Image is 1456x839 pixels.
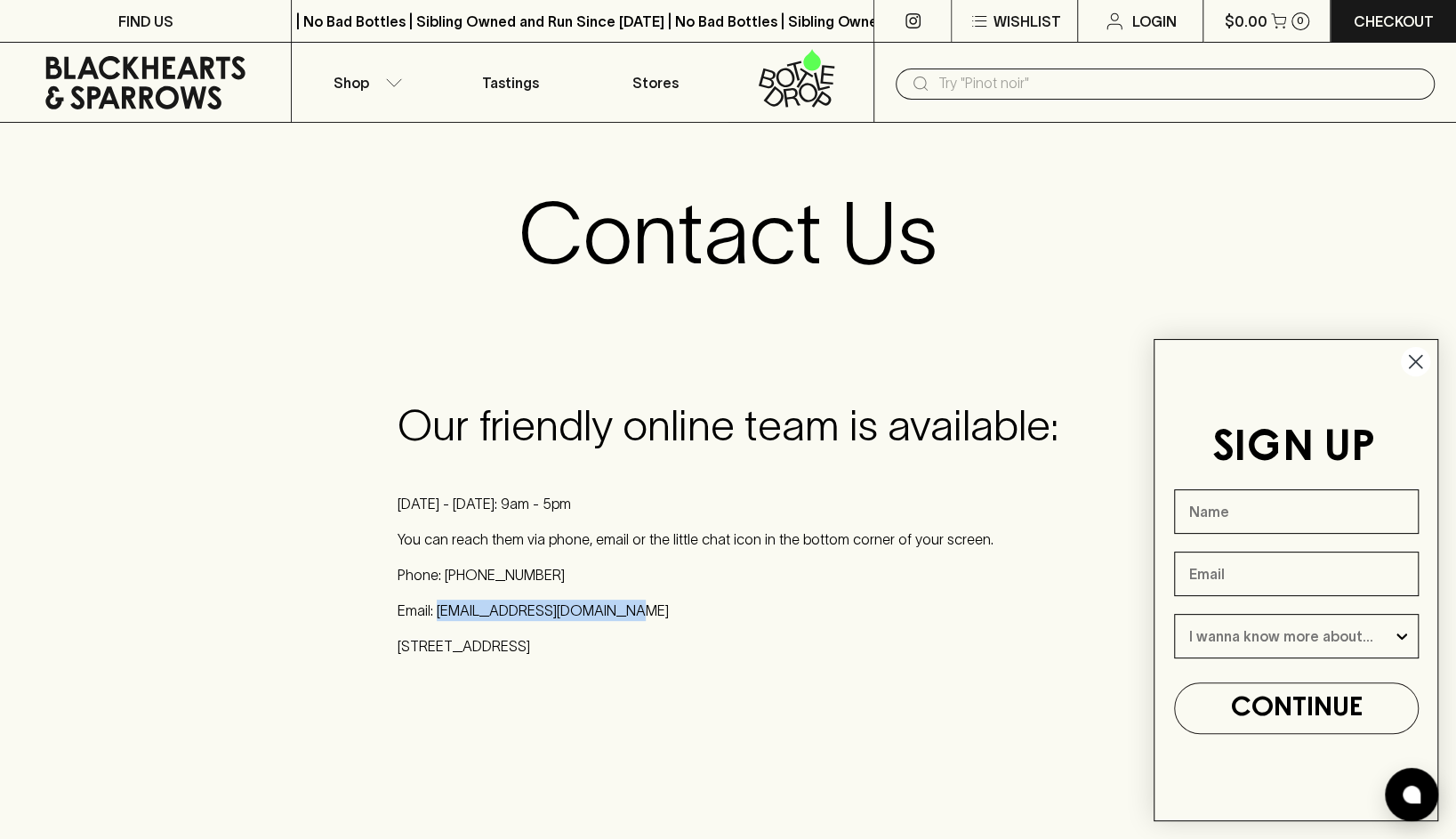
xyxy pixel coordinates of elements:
p: $0.00 [1225,11,1267,32]
a: Tastings [438,43,583,122]
input: Name [1174,489,1419,534]
p: Stores [632,72,679,93]
p: FIND US [118,11,173,32]
button: CONTINUE [1174,682,1419,734]
h3: Our friendly online team is available: [398,400,1058,450]
img: bubble-icon [1403,786,1420,803]
p: [STREET_ADDRESS] [398,635,1058,657]
p: Shop [334,72,369,93]
input: I wanna know more about... [1189,615,1393,657]
p: Checkout [1353,11,1433,32]
input: Email [1174,552,1419,596]
h1: Contact Us [519,183,937,283]
p: Phone: [PHONE_NUMBER] [398,564,1058,585]
button: Shop [292,43,437,122]
p: Tastings [482,72,539,93]
span: SIGN UP [1212,428,1375,469]
a: Stores [583,43,728,122]
p: Email: [EMAIL_ADDRESS][DOMAIN_NAME] [398,600,1058,621]
p: 0 [1297,16,1304,26]
button: Close dialog [1400,346,1431,377]
input: Try "Pinot noir" [938,69,1420,98]
p: You can reach them via phone, email or the little chat icon in the bottom corner of your screen. [398,528,1058,550]
div: FLYOUT Form [1136,321,1456,839]
p: Wishlist [993,11,1061,32]
p: Login [1132,11,1177,32]
button: Show Options [1393,615,1411,657]
p: [DATE] - [DATE]: 9am - 5pm [398,493,1058,514]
